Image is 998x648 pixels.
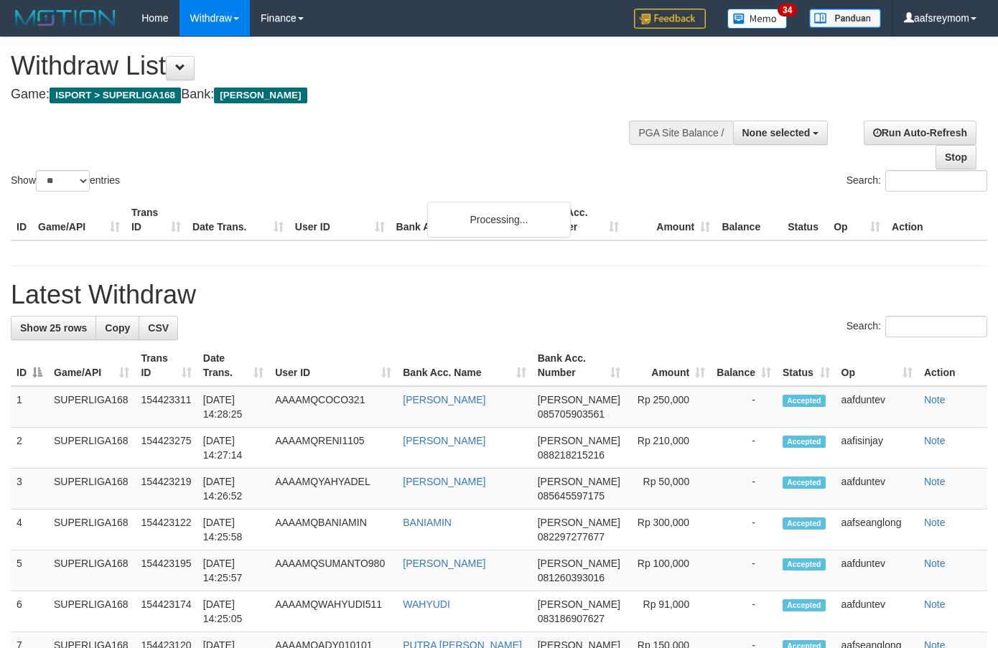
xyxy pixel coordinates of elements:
td: - [711,469,777,510]
a: Note [924,476,946,487]
td: SUPERLIGA168 [48,386,135,428]
th: ID [11,199,32,240]
td: SUPERLIGA168 [48,469,135,510]
td: 4 [11,510,48,550]
span: Accepted [783,436,826,448]
td: 154423122 [135,510,197,550]
td: 154423275 [135,428,197,469]
span: [PERSON_NAME] [214,88,307,103]
td: aafisinjay [836,428,918,469]
h1: Withdraw List [11,52,651,80]
td: aafduntev [836,386,918,428]
a: Note [924,517,946,528]
span: [PERSON_NAME] [538,558,620,569]
div: Processing... [427,202,571,238]
td: aafseanglong [836,510,918,550]
span: ISPORT > SUPERLIGA168 [50,88,181,103]
span: Accepted [783,558,826,570]
td: AAAAMQCOCO321 [269,386,397,428]
td: SUPERLIGA168 [48,550,135,591]
th: Balance [716,199,782,240]
td: Rp 250,000 [626,386,711,428]
td: SUPERLIGA168 [48,510,135,550]
td: SUPERLIGA168 [48,428,135,469]
span: 34 [778,4,797,17]
span: Show 25 rows [20,322,87,334]
label: Search: [847,170,987,192]
a: Copy [95,316,139,340]
td: Rp 210,000 [626,428,711,469]
a: Show 25 rows [11,316,96,340]
td: [DATE] 14:25:57 [197,550,269,591]
a: [PERSON_NAME] [403,394,485,405]
a: Note [924,435,946,446]
td: AAAAMQRENI1105 [269,428,397,469]
td: [DATE] 14:26:52 [197,469,269,510]
span: Accepted [783,395,826,407]
label: Search: [847,316,987,337]
a: WAHYUDI [403,598,450,610]
td: - [711,510,777,550]
button: None selected [733,121,829,145]
td: 154423219 [135,469,197,510]
td: AAAAMQWAHYUDI511 [269,591,397,632]
td: [DATE] 14:28:25 [197,386,269,428]
th: User ID: activate to sort column ascending [269,345,397,386]
td: 5 [11,550,48,591]
th: Bank Acc. Name: activate to sort column ascending [397,345,531,386]
span: Accepted [783,517,826,530]
span: [PERSON_NAME] [538,598,620,610]
img: MOTION_logo.png [11,7,120,29]
th: Game/API [32,199,126,240]
td: aafduntev [836,469,918,510]
td: 154423311 [135,386,197,428]
a: Note [924,598,946,610]
td: AAAAMQBANIAMIN [269,510,397,550]
th: Amount [625,199,716,240]
td: - [711,386,777,428]
th: Date Trans. [187,199,289,240]
th: Action [918,345,987,386]
th: Trans ID [126,199,187,240]
td: Rp 50,000 [626,469,711,510]
td: 6 [11,591,48,632]
a: Stop [936,145,976,169]
div: PGA Site Balance / [629,121,732,145]
th: Op: activate to sort column ascending [836,345,918,386]
h4: Game: Bank: [11,88,651,102]
a: Note [924,394,946,405]
span: Accepted [783,599,826,611]
h1: Latest Withdraw [11,281,987,309]
span: [PERSON_NAME] [538,476,620,487]
td: - [711,550,777,591]
td: Rp 100,000 [626,550,711,591]
span: [PERSON_NAME] [538,435,620,446]
td: SUPERLIGA168 [48,591,135,632]
span: Copy 088218215216 to clipboard [538,449,605,461]
td: AAAAMQYAHYADEL [269,469,397,510]
th: Bank Acc. Name [391,199,534,240]
th: User ID [289,199,391,240]
span: Accepted [783,476,826,489]
td: Rp 300,000 [626,510,711,550]
a: [PERSON_NAME] [403,476,485,487]
a: Note [924,558,946,569]
input: Search: [885,170,987,192]
span: Copy 083186907627 to clipboard [538,613,605,624]
select: Showentries [36,170,90,192]
td: 154423174 [135,591,197,632]
th: Trans ID: activate to sort column ascending [135,345,197,386]
span: Copy 085705903561 to clipboard [538,408,605,420]
td: aafduntev [836,591,918,632]
a: [PERSON_NAME] [403,558,485,569]
td: 1 [11,386,48,428]
th: Status [782,199,828,240]
td: AAAAMQSUMANTO980 [269,550,397,591]
th: Status: activate to sort column ascending [777,345,836,386]
label: Show entries [11,170,120,192]
th: Game/API: activate to sort column ascending [48,345,135,386]
span: Copy 081260393016 to clipboard [538,572,605,583]
span: None selected [742,127,811,138]
span: Copy 082297277677 to clipboard [538,531,605,543]
th: Amount: activate to sort column ascending [626,345,711,386]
